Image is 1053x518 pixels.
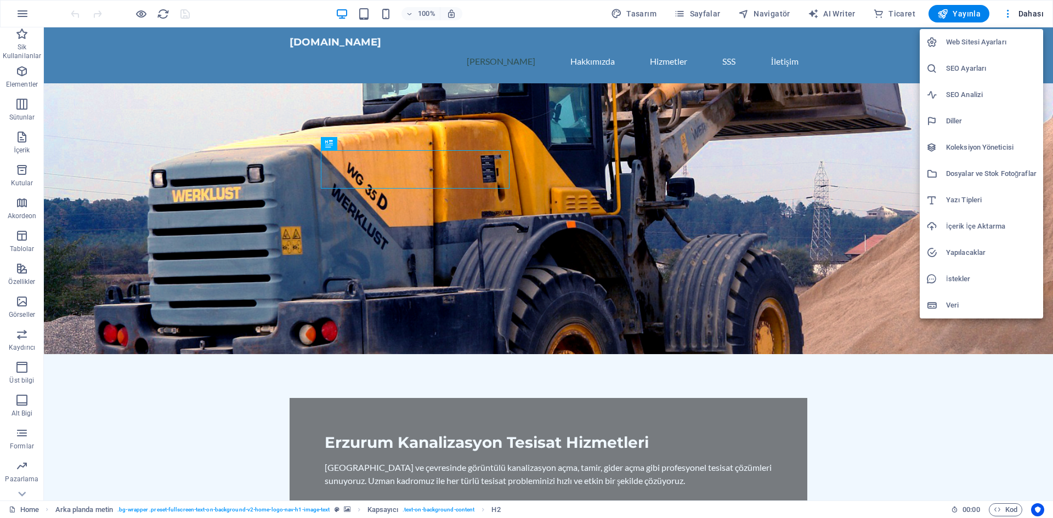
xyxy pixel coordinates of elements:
h6: SEO Analizi [946,88,1037,101]
h6: Yazı Tipleri [946,193,1037,207]
h6: İstekler [946,272,1037,286]
h6: SEO Ayarları [946,62,1037,75]
h6: Web Sitesi Ayarları [946,36,1037,49]
h6: Veri [946,299,1037,312]
h6: Koleksiyon Yöneticisi [946,141,1037,154]
h6: İçerik İçe Aktarma [946,220,1037,233]
h6: Yapılacaklar [946,246,1037,259]
h6: Dosyalar ve Stok Fotoğraflar [946,167,1037,180]
h6: Diller [946,115,1037,128]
